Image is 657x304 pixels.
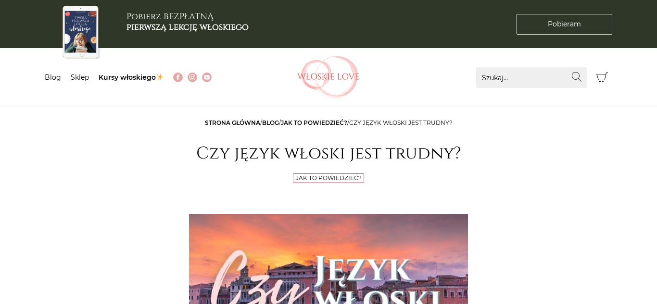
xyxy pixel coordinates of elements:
[281,119,347,126] a: Jak to powiedzieć?
[297,56,360,99] img: Włoskielove
[45,73,61,82] a: Blog
[592,67,612,88] button: Koszyk
[71,73,89,82] a: Sklep
[296,174,362,182] a: Jak to powiedzieć?
[262,119,279,126] a: Blog
[126,21,249,33] b: pierwszą lekcję włoskiego
[205,119,260,126] a: Strona główna
[548,19,581,29] span: Pobieram
[349,119,453,126] span: Czy język włoski jest trudny?
[99,73,164,82] a: Kursy włoskiego
[476,67,587,88] input: Szukaj...
[189,144,468,164] h1: Czy język włoski jest trudny?
[156,73,163,80] img: ✨
[126,12,249,32] h3: Pobierz BEZPŁATNĄ
[517,14,612,35] a: Pobieram
[205,119,453,126] span: / / /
